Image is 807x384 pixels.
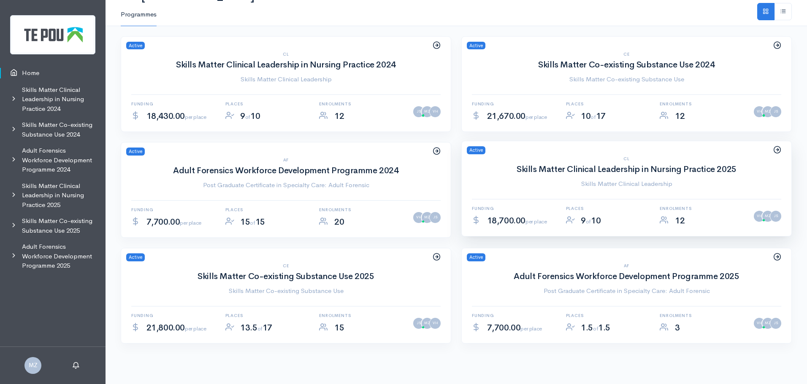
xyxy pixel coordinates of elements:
[225,102,309,106] h6: Places
[146,322,206,333] span: 21,800.00
[131,313,215,318] h6: Funding
[413,318,424,329] a: JS
[675,322,680,333] span: 3
[146,111,206,121] span: 18,430.00
[566,102,650,106] h6: Places
[472,156,781,161] h6: CL
[131,286,441,296] a: Skills Matter Co-existing Substance Use
[581,322,610,333] span: 1.5 1.5
[430,212,441,223] span: JS
[225,313,309,318] h6: Places
[121,3,157,27] a: Programmes
[10,15,95,54] img: Te Pou
[334,217,344,227] span: 20
[131,180,441,190] a: Post Graduate Certificate in Specialty Care: Adult Forensic
[590,113,596,121] span: of
[770,318,781,329] a: JS
[131,52,441,56] h6: CL
[198,271,374,282] a: Skills Matter Co-existing Substance Use 2025
[257,325,263,332] span: of
[467,146,485,154] span: Active
[487,111,547,121] span: 21,670.00
[472,286,781,296] a: Post Graduate Certificate in Specialty Care: Adult Forensic
[467,42,485,50] span: Active
[146,217,201,227] span: 7,700.00
[185,113,206,121] span: per place
[660,313,744,318] h6: Enrolments
[566,313,650,318] h6: Places
[467,253,485,261] span: Active
[240,322,272,333] span: 13.5 17
[770,106,781,117] a: JS
[472,75,781,84] a: Skills Matter Co-existing Substance Use
[472,102,556,106] h6: Funding
[525,218,547,225] span: per place
[240,217,265,227] span: 15 15
[593,325,598,332] span: of
[126,42,145,50] span: Active
[319,313,403,318] h6: Enrolments
[250,219,255,226] span: of
[762,211,773,222] a: MZ
[754,318,765,329] a: VH
[660,206,744,211] h6: Enrolments
[762,318,773,329] a: MZ
[24,357,41,374] span: MZ
[319,207,403,212] h6: Enrolments
[517,164,737,175] a: Skills Matter Clinical Leadership in Nursing Practice 2025
[472,313,556,318] h6: Funding
[334,111,344,121] span: 12
[472,206,556,211] h6: Funding
[185,325,206,332] span: per place
[422,106,433,117] a: MZ
[754,211,765,222] a: VH
[487,322,542,333] span: 7,700.00
[472,179,781,189] p: Skills Matter Clinical Leadership
[514,271,739,282] a: Adult Forensics Workforce Development Programme 2025
[173,165,398,176] a: Adult Forensics Workforce Development Programme 2024
[245,113,250,121] span: of
[762,106,773,117] a: MZ
[126,148,145,156] span: Active
[413,106,424,117] a: JS
[131,75,441,84] a: Skills Matter Clinical Leadership
[319,102,403,106] h6: Enrolments
[566,206,650,211] h6: Places
[675,215,685,226] span: 12
[180,219,201,226] span: per place
[430,106,441,117] a: VH
[126,253,145,261] span: Active
[754,106,765,117] a: VH
[581,111,606,121] span: 10 17
[520,325,542,332] span: per place
[240,111,260,121] span: 9 10
[413,212,424,223] a: VH
[422,212,433,223] span: MZ
[422,318,433,329] a: MZ
[770,211,781,222] a: JS
[176,59,396,70] a: Skills Matter Clinical Leadership in Nursing Practice 2024
[472,263,781,268] h6: AF
[472,52,781,56] h6: CE
[225,207,309,212] h6: Places
[660,102,744,106] h6: Enrolments
[131,207,215,212] h6: Funding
